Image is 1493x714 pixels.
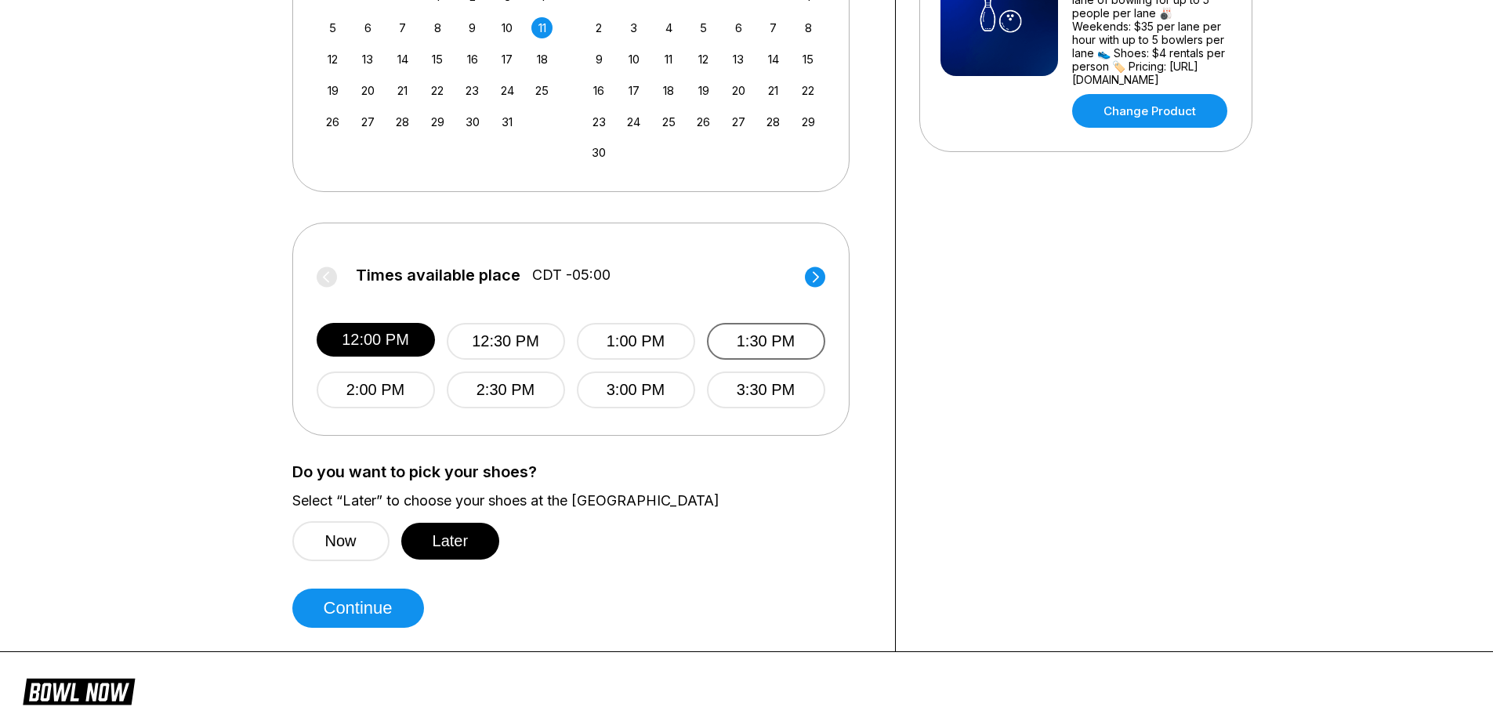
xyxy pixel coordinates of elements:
[658,49,679,70] div: Choose Tuesday, November 11th, 2025
[427,17,448,38] div: Choose Wednesday, October 8th, 2025
[589,80,610,101] div: Choose Sunday, November 16th, 2025
[392,80,413,101] div: Choose Tuesday, October 21st, 2025
[447,371,565,408] button: 2:30 PM
[317,371,435,408] button: 2:00 PM
[447,323,565,360] button: 12:30 PM
[589,111,610,132] div: Choose Sunday, November 23rd, 2025
[497,80,518,101] div: Choose Friday, October 24th, 2025
[728,80,749,101] div: Choose Thursday, November 20th, 2025
[577,371,695,408] button: 3:00 PM
[401,523,500,560] button: Later
[292,492,872,509] label: Select “Later” to choose your shoes at the [GEOGRAPHIC_DATA]
[589,17,610,38] div: Choose Sunday, November 2nd, 2025
[798,111,819,132] div: Choose Saturday, November 29th, 2025
[462,111,483,132] div: Choose Thursday, October 30th, 2025
[532,266,611,284] span: CDT -05:00
[356,266,520,284] span: Times available place
[589,142,610,163] div: Choose Sunday, November 30th, 2025
[798,80,819,101] div: Choose Saturday, November 22nd, 2025
[392,49,413,70] div: Choose Tuesday, October 14th, 2025
[693,17,714,38] div: Choose Wednesday, November 5th, 2025
[497,49,518,70] div: Choose Friday, October 17th, 2025
[462,80,483,101] div: Choose Thursday, October 23rd, 2025
[292,463,872,480] label: Do you want to pick your shoes?
[427,80,448,101] div: Choose Wednesday, October 22nd, 2025
[707,323,825,360] button: 1:30 PM
[531,17,553,38] div: Choose Saturday, October 11th, 2025
[707,371,825,408] button: 3:30 PM
[763,17,784,38] div: Choose Friday, November 7th, 2025
[658,80,679,101] div: Choose Tuesday, November 18th, 2025
[763,80,784,101] div: Choose Friday, November 21st, 2025
[798,49,819,70] div: Choose Saturday, November 15th, 2025
[623,17,644,38] div: Choose Monday, November 3rd, 2025
[292,521,390,561] button: Now
[763,111,784,132] div: Choose Friday, November 28th, 2025
[357,80,379,101] div: Choose Monday, October 20th, 2025
[589,49,610,70] div: Choose Sunday, November 9th, 2025
[357,17,379,38] div: Choose Monday, October 6th, 2025
[693,49,714,70] div: Choose Wednesday, November 12th, 2025
[462,17,483,38] div: Choose Thursday, October 9th, 2025
[427,111,448,132] div: Choose Wednesday, October 29th, 2025
[392,111,413,132] div: Choose Tuesday, October 28th, 2025
[497,17,518,38] div: Choose Friday, October 10th, 2025
[577,323,695,360] button: 1:00 PM
[322,80,343,101] div: Choose Sunday, October 19th, 2025
[693,111,714,132] div: Choose Wednesday, November 26th, 2025
[322,17,343,38] div: Choose Sunday, October 5th, 2025
[728,49,749,70] div: Choose Thursday, November 13th, 2025
[462,49,483,70] div: Choose Thursday, October 16th, 2025
[322,49,343,70] div: Choose Sunday, October 12th, 2025
[322,111,343,132] div: Choose Sunday, October 26th, 2025
[798,17,819,38] div: Choose Saturday, November 8th, 2025
[317,323,435,357] button: 12:00 PM
[531,49,553,70] div: Choose Saturday, October 18th, 2025
[763,49,784,70] div: Choose Friday, November 14th, 2025
[357,111,379,132] div: Choose Monday, October 27th, 2025
[623,80,644,101] div: Choose Monday, November 17th, 2025
[693,80,714,101] div: Choose Wednesday, November 19th, 2025
[728,111,749,132] div: Choose Thursday, November 27th, 2025
[728,17,749,38] div: Choose Thursday, November 6th, 2025
[658,111,679,132] div: Choose Tuesday, November 25th, 2025
[623,111,644,132] div: Choose Monday, November 24th, 2025
[531,80,553,101] div: Choose Saturday, October 25th, 2025
[357,49,379,70] div: Choose Monday, October 13th, 2025
[497,111,518,132] div: Choose Friday, October 31st, 2025
[392,17,413,38] div: Choose Tuesday, October 7th, 2025
[623,49,644,70] div: Choose Monday, November 10th, 2025
[427,49,448,70] div: Choose Wednesday, October 15th, 2025
[658,17,679,38] div: Choose Tuesday, November 4th, 2025
[292,589,424,628] button: Continue
[1072,94,1227,128] a: Change Product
